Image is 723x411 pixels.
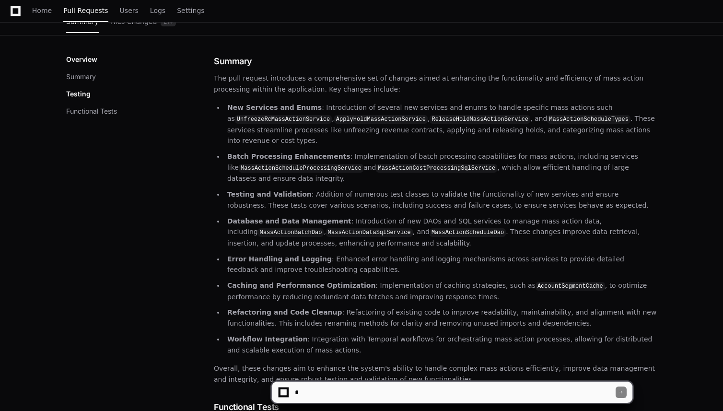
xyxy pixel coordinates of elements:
[227,280,657,302] p: : Implementation of caching strategies, such as , to optimize performance by reducing redundant d...
[32,8,52,13] span: Home
[227,102,657,146] p: : Introduction of several new services and enums to handle specific mass actions such as , , , an...
[227,308,342,316] strong: Refactoring and Code Cleanup
[110,19,157,24] span: Files Changed
[150,8,165,13] span: Logs
[214,55,657,68] h1: Summary
[235,115,332,124] code: UnfreezeRcMassActionService
[66,19,99,24] span: Summary
[227,189,657,211] p: : Addition of numerous test classes to validate the functionality of new services and ensure robu...
[214,73,657,95] p: The pull request introduces a comprehensive set of changes aimed at enhancing the functionality a...
[227,153,350,160] strong: Batch Processing Enhancements
[66,72,96,82] button: Summary
[66,89,91,99] p: Testing
[214,363,657,385] p: Overall, these changes aim to enhance the system's ability to handle complex mass actions efficie...
[227,217,351,225] strong: Database and Data Management
[376,164,497,173] code: MassActionCostProcessingSqlService
[547,115,630,124] code: MassActionScheduleTypes
[63,8,108,13] span: Pull Requests
[66,106,117,116] button: Functional Tests
[227,334,657,356] p: : Integration with Temporal workflows for orchestrating mass action processes, allowing for distr...
[334,115,428,124] code: ApplyHoldMassActionService
[430,115,530,124] code: ReleaseHoldMassActionService
[430,228,506,237] code: MassActionScheduleDao
[227,151,657,184] p: : Implementation of batch processing capabilities for mass actions, including services like and ,...
[227,255,332,263] strong: Error Handling and Logging
[227,282,375,289] strong: Caching and Performance Optimization
[177,8,204,13] span: Settings
[227,104,322,111] strong: New Services and Enums
[239,164,363,173] code: MassActionScheduleProcessingService
[326,228,413,237] code: MassActionDataSqlService
[227,254,657,276] p: : Enhanced error handling and logging mechanisms across services to provide detailed feedback and...
[227,335,307,343] strong: Workflow Integration
[66,55,97,64] p: Overview
[258,228,324,237] code: MassActionBatchDao
[536,282,605,291] code: AccountSegmentCache
[227,216,657,249] p: : Introduction of new DAOs and SQL services to manage mass action data, including , , and . These...
[227,307,657,329] p: : Refactoring of existing code to improve readability, maintainability, and alignment with new fu...
[227,190,312,198] strong: Testing and Validation
[120,8,139,13] span: Users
